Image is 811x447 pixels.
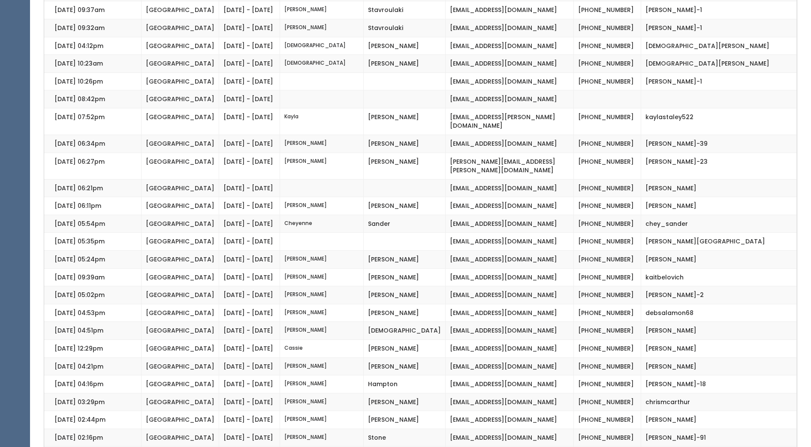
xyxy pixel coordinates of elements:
[142,304,219,322] td: [GEOGRAPHIC_DATA]
[641,215,796,233] td: chey_sander
[44,215,142,233] td: [DATE] 05:54pm
[142,322,219,340] td: [GEOGRAPHIC_DATA]
[574,197,641,215] td: [PHONE_NUMBER]
[142,233,219,251] td: [GEOGRAPHIC_DATA]
[641,108,796,135] td: kaylastaley522
[446,108,574,135] td: [EMAIL_ADDRESS][PERSON_NAME][DOMAIN_NAME]
[574,1,641,19] td: [PHONE_NUMBER]
[641,135,796,153] td: [PERSON_NAME]-39
[574,304,641,322] td: [PHONE_NUMBER]
[641,268,796,286] td: kaitbelovich
[142,286,219,304] td: [GEOGRAPHIC_DATA]
[574,55,641,73] td: [PHONE_NUMBER]
[641,37,796,55] td: [DEMOGRAPHIC_DATA][PERSON_NAME]
[574,286,641,304] td: [PHONE_NUMBER]
[219,411,280,429] td: [DATE] - [DATE]
[364,55,446,73] td: [PERSON_NAME]
[280,268,364,286] td: [PERSON_NAME]
[44,375,142,393] td: [DATE] 04:16pm
[280,429,364,447] td: [PERSON_NAME]
[44,153,142,179] td: [DATE] 06:27pm
[641,375,796,393] td: [PERSON_NAME]-18
[574,135,641,153] td: [PHONE_NUMBER]
[44,357,142,375] td: [DATE] 04:21pm
[574,233,641,251] td: [PHONE_NUMBER]
[641,233,796,251] td: [PERSON_NAME][GEOGRAPHIC_DATA]
[641,322,796,340] td: [PERSON_NAME]
[280,286,364,304] td: [PERSON_NAME]
[364,357,446,375] td: [PERSON_NAME]
[364,322,446,340] td: [DEMOGRAPHIC_DATA]
[364,411,446,429] td: [PERSON_NAME]
[641,72,796,90] td: [PERSON_NAME]-1
[142,375,219,393] td: [GEOGRAPHIC_DATA]
[364,108,446,135] td: [PERSON_NAME]
[446,304,574,322] td: [EMAIL_ADDRESS][DOMAIN_NAME]
[219,251,280,269] td: [DATE] - [DATE]
[44,339,142,357] td: [DATE] 12:29pm
[219,268,280,286] td: [DATE] - [DATE]
[44,233,142,251] td: [DATE] 05:35pm
[219,179,280,197] td: [DATE] - [DATE]
[574,179,641,197] td: [PHONE_NUMBER]
[219,55,280,73] td: [DATE] - [DATE]
[364,1,446,19] td: Stavroulaki
[280,37,364,55] td: [DEMOGRAPHIC_DATA]
[142,268,219,286] td: [GEOGRAPHIC_DATA]
[446,357,574,375] td: [EMAIL_ADDRESS][DOMAIN_NAME]
[364,304,446,322] td: [PERSON_NAME]
[219,393,280,411] td: [DATE] - [DATE]
[641,393,796,411] td: chrismcarthur
[574,429,641,447] td: [PHONE_NUMBER]
[219,197,280,215] td: [DATE] - [DATE]
[364,268,446,286] td: [PERSON_NAME]
[142,90,219,108] td: [GEOGRAPHIC_DATA]
[44,197,142,215] td: [DATE] 06:11pm
[574,339,641,357] td: [PHONE_NUMBER]
[364,429,446,447] td: Stone
[641,357,796,375] td: [PERSON_NAME]
[280,339,364,357] td: Cassie
[280,197,364,215] td: [PERSON_NAME]
[364,37,446,55] td: [PERSON_NAME]
[641,1,796,19] td: [PERSON_NAME]-1
[641,286,796,304] td: [PERSON_NAME]-2
[641,19,796,37] td: [PERSON_NAME]-1
[641,153,796,179] td: [PERSON_NAME]-23
[142,55,219,73] td: [GEOGRAPHIC_DATA]
[44,55,142,73] td: [DATE] 10:23am
[574,19,641,37] td: [PHONE_NUMBER]
[219,304,280,322] td: [DATE] - [DATE]
[446,1,574,19] td: [EMAIL_ADDRESS][DOMAIN_NAME]
[219,135,280,153] td: [DATE] - [DATE]
[44,72,142,90] td: [DATE] 10:26pm
[280,55,364,73] td: [DEMOGRAPHIC_DATA]
[44,429,142,447] td: [DATE] 02:16pm
[280,357,364,375] td: [PERSON_NAME]
[574,37,641,55] td: [PHONE_NUMBER]
[446,55,574,73] td: [EMAIL_ADDRESS][DOMAIN_NAME]
[364,251,446,269] td: [PERSON_NAME]
[280,1,364,19] td: [PERSON_NAME]
[142,1,219,19] td: [GEOGRAPHIC_DATA]
[446,339,574,357] td: [EMAIL_ADDRESS][DOMAIN_NAME]
[219,339,280,357] td: [DATE] - [DATE]
[446,72,574,90] td: [EMAIL_ADDRESS][DOMAIN_NAME]
[641,304,796,322] td: debsalamon68
[44,322,142,340] td: [DATE] 04:51pm
[574,411,641,429] td: [PHONE_NUMBER]
[44,286,142,304] td: [DATE] 05:02pm
[219,19,280,37] td: [DATE] - [DATE]
[280,108,364,135] td: Kayla
[641,55,796,73] td: [DEMOGRAPHIC_DATA][PERSON_NAME]
[574,215,641,233] td: [PHONE_NUMBER]
[44,251,142,269] td: [DATE] 05:24pm
[142,357,219,375] td: [GEOGRAPHIC_DATA]
[364,197,446,215] td: [PERSON_NAME]
[446,411,574,429] td: [EMAIL_ADDRESS][DOMAIN_NAME]
[142,411,219,429] td: [GEOGRAPHIC_DATA]
[44,19,142,37] td: [DATE] 09:32am
[446,322,574,340] td: [EMAIL_ADDRESS][DOMAIN_NAME]
[219,37,280,55] td: [DATE] - [DATE]
[446,215,574,233] td: [EMAIL_ADDRESS][DOMAIN_NAME]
